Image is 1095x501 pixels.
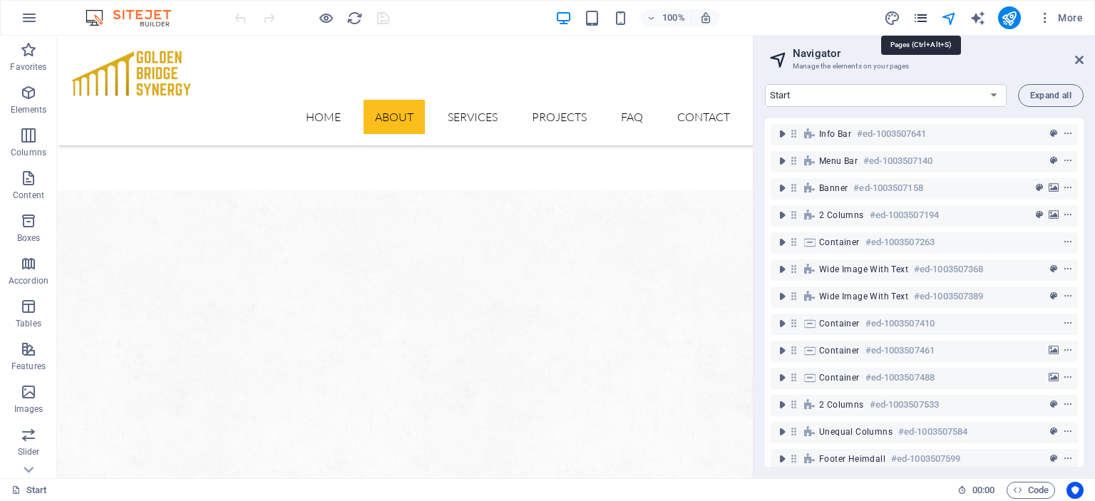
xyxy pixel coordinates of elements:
[13,190,44,201] p: Content
[857,125,926,143] h6: #ed-1003507641
[941,9,958,26] button: navigator
[1047,396,1061,413] button: preset
[16,318,41,329] p: Tables
[1038,11,1083,25] span: More
[773,423,791,440] button: toggle-expand
[1066,482,1084,499] button: Usercentrics
[1047,369,1061,386] button: background
[1061,234,1075,251] button: context-menu
[793,47,1084,60] h2: Navigator
[346,10,363,26] i: Reload page
[1047,125,1061,143] button: preset
[1032,207,1047,224] button: preset
[641,9,692,26] button: 100%
[972,482,994,499] span: 00 00
[865,234,935,251] h6: #ed-1003507263
[1032,6,1089,29] button: More
[773,234,791,251] button: toggle-expand
[773,450,791,468] button: toggle-expand
[819,399,864,410] span: 2 columns
[914,261,983,278] h6: #ed-1003507368
[898,423,967,440] h6: #ed-1003507584
[853,180,922,197] h6: #ed-1003507158
[819,345,860,356] span: Container
[773,153,791,170] button: toggle-expand
[819,237,860,248] span: Container
[1061,450,1075,468] button: context-menu
[773,369,791,386] button: toggle-expand
[884,9,901,26] button: design
[1032,180,1047,197] button: preset
[1047,342,1061,359] button: background
[912,9,930,26] button: pages
[970,9,987,26] button: text_generator
[1061,125,1075,143] button: context-menu
[1061,207,1075,224] button: context-menu
[18,446,40,458] p: Slider
[1061,315,1075,332] button: context-menu
[773,180,791,197] button: toggle-expand
[941,10,957,26] i: Navigator
[1018,84,1084,107] button: Expand all
[870,396,939,413] h6: #ed-1003507533
[819,318,860,329] span: Container
[1061,180,1075,197] button: context-menu
[957,482,995,499] h6: Session time
[1061,396,1075,413] button: context-menu
[1061,369,1075,386] button: context-menu
[11,361,46,372] p: Features
[773,125,791,143] button: toggle-expand
[1061,153,1075,170] button: context-menu
[662,9,685,26] h6: 100%
[11,147,46,158] p: Columns
[1047,450,1061,468] button: preset
[891,450,960,468] h6: #ed-1003507599
[793,60,1055,73] h3: Manage the elements on your pages
[14,403,43,415] p: Images
[10,61,46,73] p: Favorites
[970,10,986,26] i: AI Writer
[317,9,334,26] button: Click here to leave preview mode and continue editing
[11,482,47,499] a: Click to cancel selection. Double-click to open Pages
[998,6,1021,29] button: publish
[819,128,851,140] span: Info Bar
[819,291,908,302] span: Wide image with text
[914,288,983,305] h6: #ed-1003507389
[819,372,860,383] span: Container
[1001,10,1017,26] i: Publish
[819,155,858,167] span: Menu Bar
[819,264,908,275] span: Wide image with text
[773,342,791,359] button: toggle-expand
[819,182,848,194] span: Banner
[982,485,985,495] span: :
[346,9,363,26] button: reload
[1047,207,1061,224] button: background
[1013,482,1049,499] span: Code
[1047,261,1061,278] button: preset
[17,232,41,244] p: Boxes
[1061,423,1075,440] button: context-menu
[1047,153,1061,170] button: preset
[9,275,48,286] p: Accordion
[1061,342,1075,359] button: context-menu
[773,315,791,332] button: toggle-expand
[82,9,189,26] img: Editor Logo
[773,396,791,413] button: toggle-expand
[819,426,893,438] span: Unequal Columns
[819,210,864,221] span: 2 columns
[1047,180,1061,197] button: background
[1030,91,1071,100] span: Expand all
[1007,482,1055,499] button: Code
[865,315,935,332] h6: #ed-1003507410
[699,11,712,24] i: On resize automatically adjust zoom level to fit chosen device.
[1061,288,1075,305] button: context-menu
[1047,288,1061,305] button: preset
[870,207,939,224] h6: #ed-1003507194
[884,10,900,26] i: Design (Ctrl+Alt+Y)
[773,288,791,305] button: toggle-expand
[863,153,932,170] h6: #ed-1003507140
[819,453,885,465] span: Footer Heimdall
[865,369,935,386] h6: #ed-1003507488
[11,104,47,115] p: Elements
[773,261,791,278] button: toggle-expand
